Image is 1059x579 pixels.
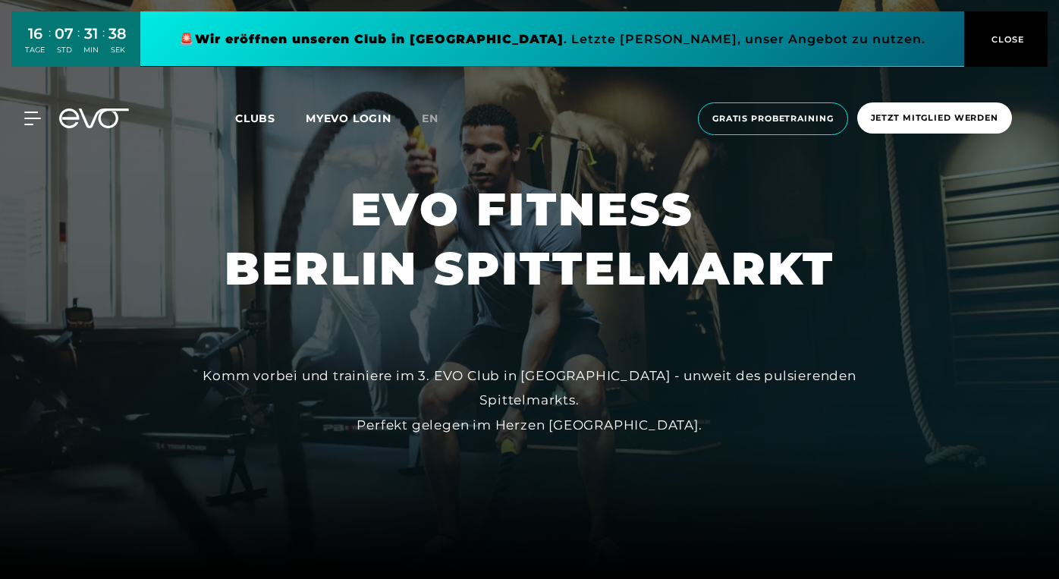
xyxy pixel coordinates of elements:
div: 38 [108,23,127,45]
div: : [77,24,80,65]
div: STD [55,45,74,55]
div: : [102,24,105,65]
div: TAGE [25,45,45,55]
div: : [49,24,51,65]
div: 07 [55,23,74,45]
a: Jetzt Mitglied werden [853,102,1017,135]
a: Clubs [235,111,306,125]
div: 31 [83,23,99,45]
h1: EVO FITNESS BERLIN SPITTELMARKT [225,180,834,298]
span: Gratis Probetraining [712,112,834,125]
div: Komm vorbei und trainiere im 3. EVO Club in [GEOGRAPHIC_DATA] - unweit des pulsierenden Spittelma... [188,363,871,437]
span: Jetzt Mitglied werden [871,112,998,124]
a: en [422,110,457,127]
div: 16 [25,23,45,45]
span: en [422,112,438,125]
button: CLOSE [964,11,1048,67]
a: Gratis Probetraining [693,102,853,135]
div: MIN [83,45,99,55]
a: MYEVO LOGIN [306,112,391,125]
span: Clubs [235,112,275,125]
div: SEK [108,45,127,55]
span: CLOSE [988,33,1025,46]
